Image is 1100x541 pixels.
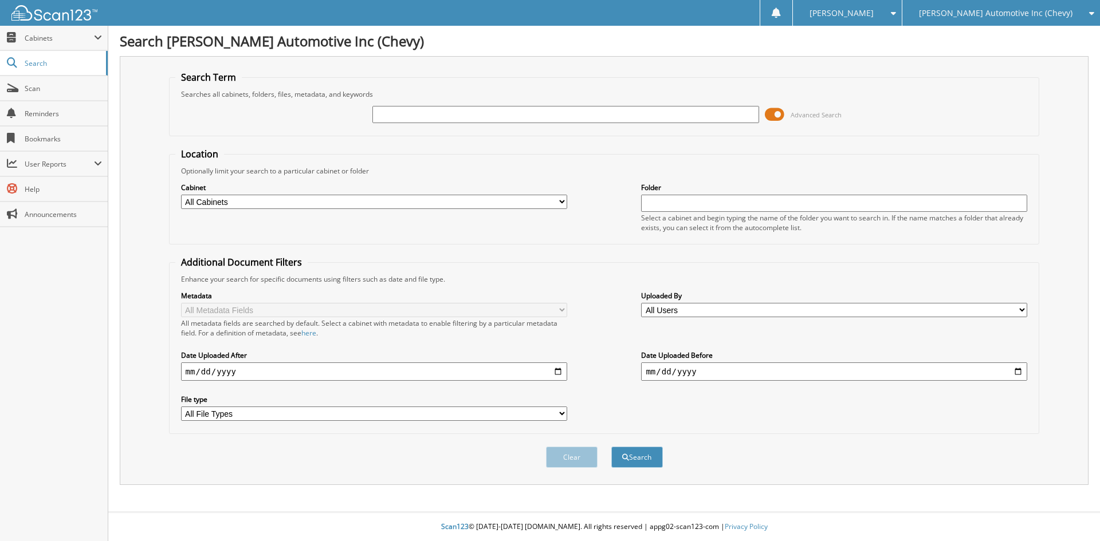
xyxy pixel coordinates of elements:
[641,183,1027,192] label: Folder
[641,362,1027,381] input: end
[301,328,316,338] a: here
[25,184,102,194] span: Help
[181,318,567,338] div: All metadata fields are searched by default. Select a cabinet with metadata to enable filtering b...
[546,447,598,468] button: Clear
[25,109,102,119] span: Reminders
[810,10,874,17] span: [PERSON_NAME]
[175,274,1034,284] div: Enhance your search for specific documents using filters such as date and file type.
[25,58,100,68] span: Search
[120,31,1089,50] h1: Search [PERSON_NAME] Automotive Inc (Chevy)
[175,89,1034,99] div: Searches all cabinets, folders, files, metadata, and keywords
[441,522,469,531] span: Scan123
[25,159,94,169] span: User Reports
[641,213,1027,232] div: Select a cabinet and begin typing the name of the folder you want to search in. If the name match...
[108,513,1100,541] div: © [DATE]-[DATE] [DOMAIN_NAME]. All rights reserved | appg02-scan123-com |
[181,350,567,360] label: Date Uploaded After
[11,5,97,21] img: scan123-logo-white.svg
[25,134,102,144] span: Bookmarks
[181,291,567,301] label: Metadata
[175,166,1034,176] div: Optionally limit your search to a particular cabinet or folder
[181,362,567,381] input: start
[175,71,242,84] legend: Search Term
[175,256,308,268] legend: Additional Document Filters
[181,394,567,404] label: File type
[725,522,768,531] a: Privacy Policy
[181,183,567,192] label: Cabinet
[25,33,94,43] span: Cabinets
[919,10,1072,17] span: [PERSON_NAME] Automotive Inc (Chevy)
[25,84,102,93] span: Scan
[611,447,663,468] button: Search
[641,291,1027,301] label: Uploaded By
[175,148,224,160] legend: Location
[25,210,102,219] span: Announcements
[791,110,842,119] span: Advanced Search
[641,350,1027,360] label: Date Uploaded Before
